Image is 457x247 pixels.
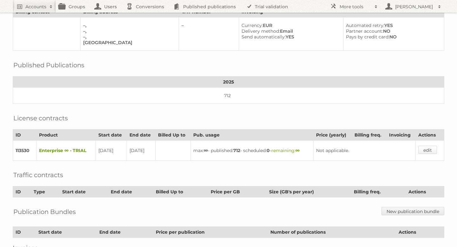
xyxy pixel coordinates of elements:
div: –, [83,28,174,34]
a: New publication bundle [381,207,444,215]
h2: Published Publications [13,60,84,70]
td: max: - published: - scheduled: - [191,141,314,161]
th: Actions [406,186,444,197]
h2: More tools [340,3,371,10]
th: Number of publications [268,227,396,238]
td: [DATE] [127,141,156,161]
th: Start date [96,130,127,141]
strong: ∞ [204,148,208,153]
th: Type [31,186,59,197]
span: Pays by credit card: [346,34,389,40]
h2: Accounts [25,3,46,10]
h2: License contracts [13,113,68,123]
div: [GEOGRAPHIC_DATA] [83,40,174,45]
th: End date [127,130,156,141]
td: [DATE] [96,141,127,161]
th: Price per publication [153,227,268,238]
td: – [179,17,239,51]
th: Size (GB's per year) [267,186,351,197]
a: edit [418,146,437,154]
div: Email [242,28,338,34]
th: Price (yearly) [314,130,352,141]
th: Actions [396,227,444,238]
th: Billing freq. [352,130,387,141]
th: End date [97,227,153,238]
th: Invoicing [387,130,415,141]
div: –, [83,23,174,28]
th: Billed Up to [156,130,191,141]
h2: Publication Bundles [13,207,76,217]
div: –, [83,34,174,40]
div: YES [346,23,439,28]
span: Automated retry: [346,23,384,28]
th: ID [13,186,31,197]
th: Billed Up to [153,186,208,197]
th: Product [36,130,96,141]
span: Delivery method: [242,28,280,34]
span: remaining: [271,148,300,153]
h2: Traffic contracts [13,170,63,180]
th: Actions [415,130,444,141]
th: Start date [59,186,108,197]
td: 113530 [13,141,36,161]
th: Start date [36,227,96,238]
th: Billing freq. [351,186,406,197]
strong: ∞ [295,148,300,153]
div: YES [242,34,338,40]
th: 2025 [13,77,444,88]
th: ID [13,130,36,141]
th: ID [13,227,36,238]
th: Price per GB [208,186,267,197]
td: 712 [13,88,444,104]
th: End date [108,186,153,197]
div: EUR [242,23,338,28]
div: NO [346,34,439,40]
span: Currency: [242,23,263,28]
td: Enterprise ∞ - TRIAL [36,141,96,161]
span: Partner account: [346,28,383,34]
span: Send automatically: [242,34,286,40]
strong: 712 [233,148,240,153]
h2: [PERSON_NAME] [394,3,435,10]
div: NO [346,28,439,34]
th: Pub. usage [191,130,314,141]
td: Not applicable. [314,141,415,161]
strong: 0 [267,148,270,153]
